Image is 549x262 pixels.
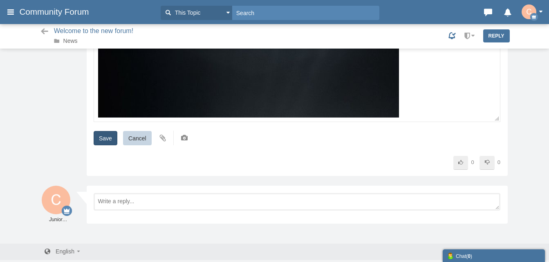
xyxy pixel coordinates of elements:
em: Junior Member [40,216,72,223]
a: Reply [483,29,510,42]
iframe: fb:share_button Facebook Social Plugin [246,229,273,238]
span: Community Forum [19,7,95,17]
input: Search [232,6,379,20]
input: Cancel [123,131,152,145]
img: +A3yoEAAAABklEQVQDAGDdrM3vcnfmAAAAAElFTkSuQmCC [522,4,536,19]
span: English [56,248,74,255]
span: This Topic [173,9,201,17]
a: Community Forum [19,4,156,19]
span: Welcome to the new forum! [54,27,135,36]
button: This Topic [161,6,232,20]
img: +A3yoEAAAABklEQVQDAGDdrM3vcnfmAAAAAElFTkSuQmCC [42,186,70,214]
span: 0 [497,159,500,165]
div: Chat [447,251,541,260]
span: ( ) [466,253,472,259]
strong: 0 [468,253,471,259]
input: Save [94,131,117,145]
span: 0 [471,159,474,165]
a: News [63,38,78,44]
iframe: X Post Button [277,229,304,238]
